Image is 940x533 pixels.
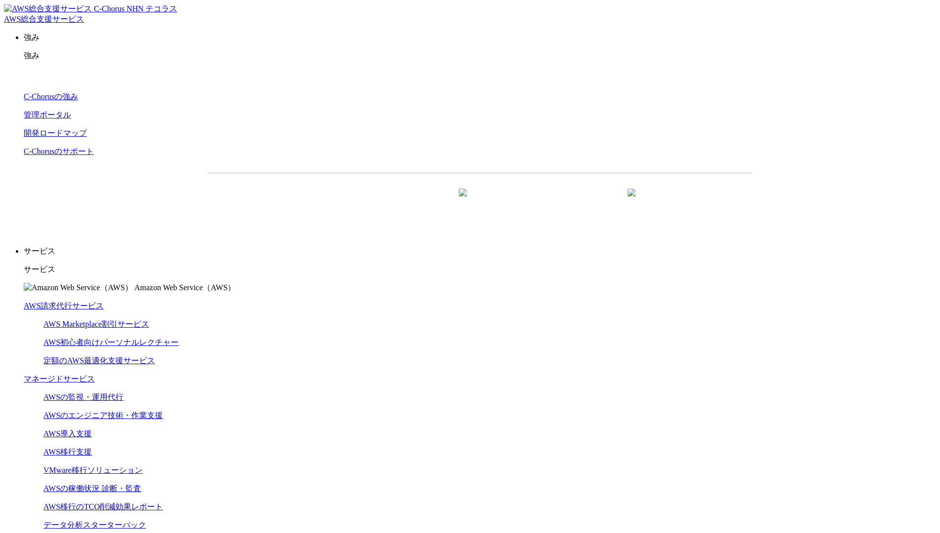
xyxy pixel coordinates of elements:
a: AWS請求代行サービス [24,302,104,310]
p: 強み [24,51,936,61]
a: 資料を請求する [316,189,475,214]
a: AWSの監視・運用代行 [43,393,123,401]
a: AWS導入支援 [43,429,92,438]
a: 開発ロードマップ [24,129,87,137]
img: AWS総合支援サービス C-Chorus [4,4,125,14]
a: AWS Marketplace割引サービス [43,320,149,328]
a: データ分析スターターパック [43,521,146,529]
img: Amazon Web Service（AWS） [24,283,133,293]
a: AWS総合支援サービス C-Chorus NHN テコラスAWS総合支援サービス [4,4,177,23]
a: 定額のAWS最適化支援サービス [43,356,155,365]
p: 強み [24,33,936,43]
a: AWS初心者向けパーソナルレクチャー [43,338,179,346]
a: C-Chorusの強み [24,92,78,101]
p: サービス [24,265,936,275]
a: VMware移行ソリューション [43,466,143,474]
p: サービス [24,246,936,257]
span: Amazon Web Service（AWS） [134,283,235,292]
a: AWS移行のTCO削減効果レポート [43,502,163,511]
a: AWSの稼働状況 診断・監査 [43,484,141,493]
a: C-Chorusのサポート [24,147,94,155]
a: AWSのエンジニア技術・作業支援 [43,411,163,419]
a: マネージドサービス [24,375,95,383]
a: AWS移行支援 [43,448,92,456]
img: 矢印 [628,189,636,214]
a: まずは相談する [485,189,644,214]
a: 管理ポータル [24,111,71,119]
img: 矢印 [459,189,467,214]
